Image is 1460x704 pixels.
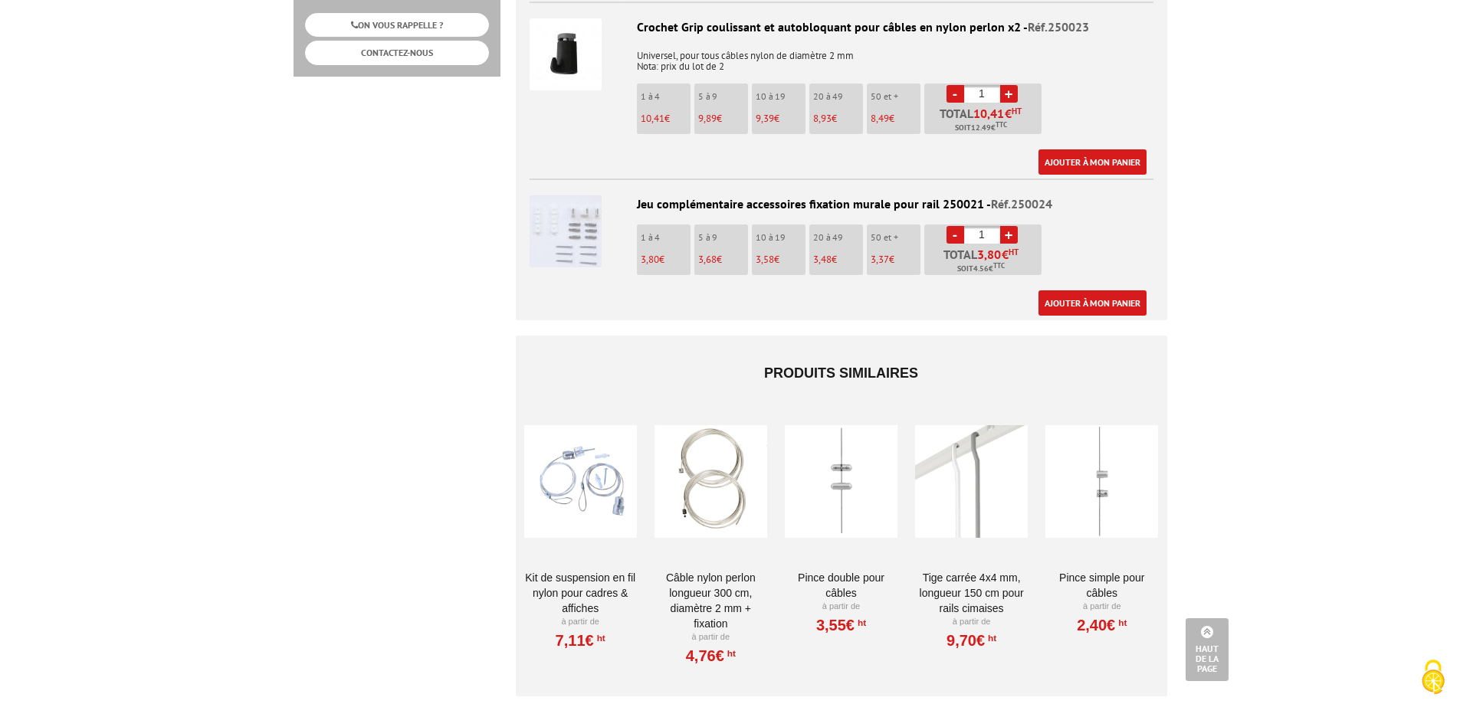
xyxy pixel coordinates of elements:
[973,107,1022,120] span: €
[928,107,1042,134] p: Total
[641,113,691,124] p: €
[816,621,866,630] a: 3,55€HT
[785,601,897,613] p: À partir de
[594,633,605,643] sup: HT
[305,41,489,64] a: CONTACTEZ-NOUS
[947,85,964,103] a: -
[813,253,832,266] span: 3,48
[530,18,1153,36] div: Crochet Grip coulissant et autobloquant pour câbles en nylon perlon x2 -
[915,616,1028,628] p: À partir de
[973,263,989,275] span: 4.56
[1028,19,1089,34] span: Réf.250023
[655,631,767,643] p: À partir de
[305,13,489,37] a: ON VOUS RAPPELLE ?
[855,617,866,628] sup: HT
[996,120,1007,129] sup: TTC
[641,232,691,243] p: 1 à 4
[1414,658,1452,696] img: Cookies (fenêtre modale)
[871,113,920,124] p: €
[813,91,863,102] p: 20 à 49
[724,648,736,659] sup: HT
[871,232,920,243] p: 50 et +
[655,570,767,631] a: Câble nylon perlon longueur 300 cm, diamètre 2 mm + fixation
[756,91,805,102] p: 10 à 19
[698,254,748,265] p: €
[993,261,1005,270] sup: TTC
[813,232,863,243] p: 20 à 49
[756,254,805,265] p: €
[928,248,1042,275] p: Total
[756,112,774,125] span: 9,39
[1115,617,1127,628] sup: HT
[1000,226,1018,244] a: +
[871,254,920,265] p: €
[641,253,659,266] span: 3,80
[530,18,602,90] img: Crochet Grip coulissant et autobloquant pour câbles en nylon perlon x2
[971,122,991,134] span: 12.49
[947,636,996,645] a: 9,70€HT
[813,254,863,265] p: €
[756,113,805,124] p: €
[530,195,602,267] img: Jeu complémentaire accessoires fixation murale pour rail 250021
[756,253,774,266] span: 3,58
[764,365,918,381] span: Produits similaires
[641,91,691,102] p: 1 à 4
[915,570,1028,616] a: Tige carrée 4x4 mm, longueur 150 cm pour rails cimaises
[524,570,637,616] a: Kit de suspension en fil nylon pour cadres & affiches
[641,112,664,125] span: 10,41
[991,196,1052,211] span: Réf.250024
[698,113,748,124] p: €
[1038,290,1147,316] a: Ajouter à mon panier
[985,633,996,643] sup: HT
[1045,570,1158,601] a: Pince simple pour câbles
[524,616,637,628] p: À partir de
[871,91,920,102] p: 50 et +
[1406,652,1460,704] button: Cookies (fenêtre modale)
[698,91,748,102] p: 5 à 9
[977,248,1002,260] span: 3,80
[977,248,1019,260] span: €
[957,263,1005,275] span: Soit €
[556,636,605,645] a: 7,11€HT
[1009,247,1019,257] sup: HT
[1186,618,1229,681] a: Haut de la page
[641,254,691,265] p: €
[871,253,889,266] span: 3,37
[1000,85,1018,103] a: +
[1077,621,1127,630] a: 2,40€HT
[871,112,889,125] span: 8,49
[698,253,717,266] span: 3,68
[756,232,805,243] p: 10 à 19
[698,112,717,125] span: 9,89
[947,226,964,244] a: -
[530,195,1153,213] div: Jeu complémentaire accessoires fixation murale pour rail 250021 -
[698,232,748,243] p: 5 à 9
[785,570,897,601] a: Pince double pour câbles
[530,40,1153,72] p: Universel, pour tous câbles nylon de diamètre 2 mm Nota: prix du lot de 2
[955,122,1007,134] span: Soit €
[1038,149,1147,175] a: Ajouter à mon panier
[1045,601,1158,613] p: À partir de
[813,113,863,124] p: €
[686,651,736,660] a: 4,76€HT
[1012,106,1022,116] sup: HT
[813,112,832,125] span: 8,93
[973,107,1005,120] span: 10,41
